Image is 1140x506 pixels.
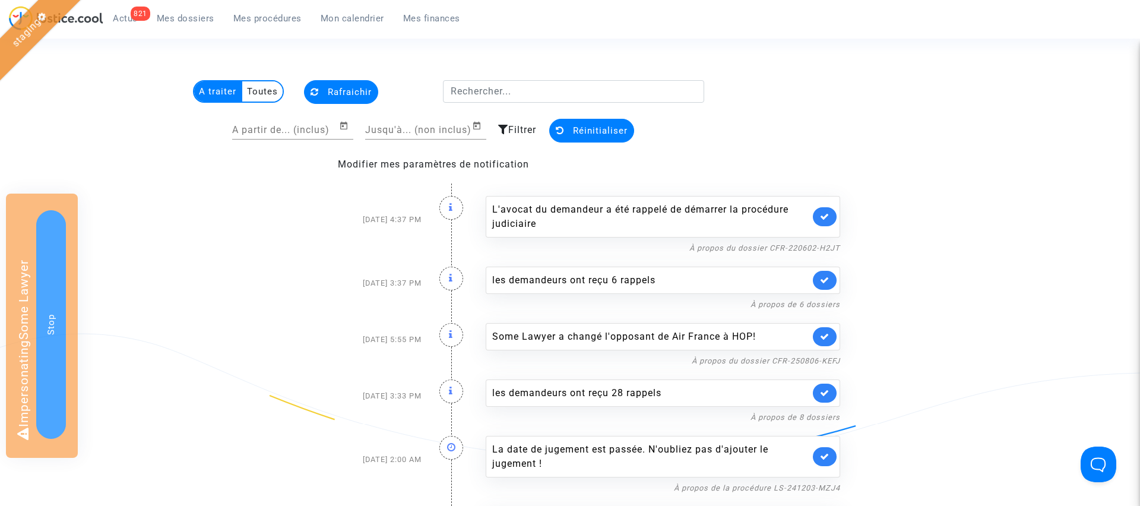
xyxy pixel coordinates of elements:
button: Stop [36,210,66,439]
a: À propos du dossier CFR-250806-KEFJ [692,356,840,365]
span: Actus [113,13,138,24]
multi-toggle-item: Toutes [242,81,283,102]
span: Mes finances [403,13,460,24]
multi-toggle-item: A traiter [194,81,242,102]
div: L'avocat du demandeur a été rappelé de démarrer la procédure judiciaire [492,203,810,231]
a: À propos de la procédure LS-241203-MZJ4 [674,483,840,492]
span: Mes procédures [233,13,302,24]
button: Rafraichir [304,80,378,104]
span: Stop [46,314,56,335]
div: [DATE] 3:37 PM [291,255,430,311]
a: 821Actus [103,10,147,27]
div: [DATE] 5:55 PM [291,311,430,368]
span: Rafraichir [328,87,372,97]
button: Open calendar [339,119,353,133]
span: Mes dossiers [157,13,214,24]
span: Filtrer [508,124,536,135]
div: les demandeurs ont reçu 28 rappels [492,386,810,400]
button: Réinitialiser [549,119,634,143]
a: À propos du dossier CFR-220602-H2JT [689,243,840,252]
div: La date de jugement est passée. N'oubliez pas d'ajouter le jugement ! [492,442,810,471]
a: Mes procédures [224,10,311,27]
button: Open calendar [472,119,486,133]
div: 821 [131,7,150,21]
span: Réinitialiser [573,125,628,136]
a: À propos de 6 dossiers [750,300,840,309]
a: staging [9,16,43,49]
a: Mes finances [394,10,470,27]
iframe: Help Scout Beacon - Open [1081,447,1116,482]
span: Mon calendrier [321,13,384,24]
a: À propos de 8 dossiers [750,413,840,422]
div: [DATE] 2:00 AM [291,424,430,495]
input: Rechercher... [443,80,705,103]
a: Modifier mes paramètres de notification [338,159,529,170]
img: jc-logo.svg [9,6,103,30]
div: Impersonating [6,194,78,458]
div: [DATE] 3:33 PM [291,368,430,424]
a: Mon calendrier [311,10,394,27]
div: Some Lawyer a changé l'opposant de Air France à HOP! [492,330,810,344]
div: les demandeurs ont reçu 6 rappels [492,273,810,287]
div: [DATE] 4:37 PM [291,184,430,255]
a: Mes dossiers [147,10,224,27]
